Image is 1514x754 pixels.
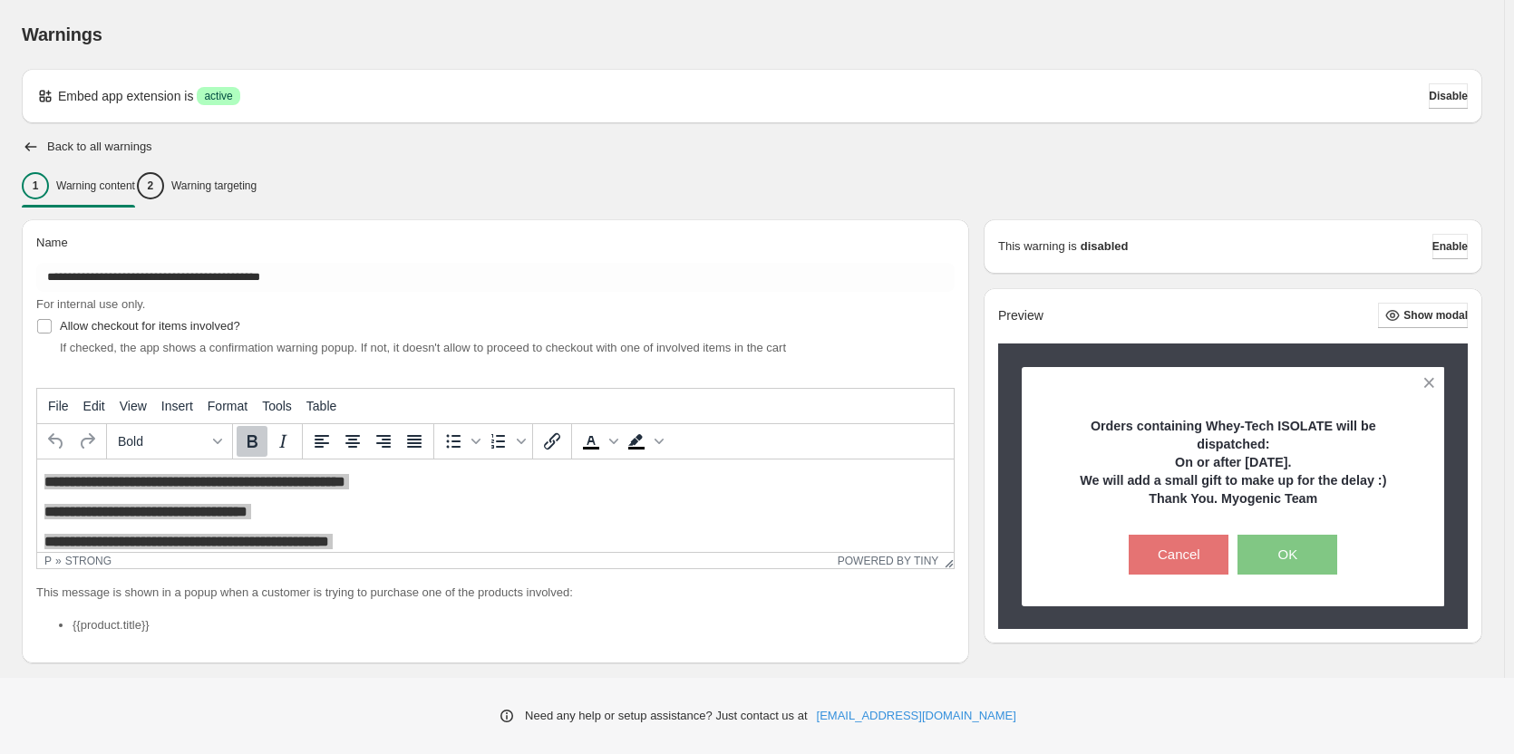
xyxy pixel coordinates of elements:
button: Italic [267,426,298,457]
span: Table [306,399,336,413]
div: Bullet list [438,426,483,457]
div: Background color [621,426,666,457]
span: Insert [161,399,193,413]
button: Align right [368,426,399,457]
strong: We will add a small gift to make up for the delay :) [1080,473,1386,488]
h2: Preview [998,308,1043,324]
div: Text color [576,426,621,457]
body: Rich Text Area. Press ALT-0 for help. [7,14,909,120]
span: View [120,399,147,413]
span: Tools [262,399,292,413]
button: Enable [1432,234,1468,259]
button: Justify [399,426,430,457]
span: Allow checkout for items involved? [60,319,240,333]
span: For internal use only. [36,297,145,311]
span: Format [208,399,247,413]
p: Embed app extension is [58,87,193,105]
p: Warning targeting [171,179,257,193]
strong: On or after [DATE]. [1175,455,1291,469]
p: Warning content [56,179,135,193]
button: Undo [41,426,72,457]
button: Formats [111,426,228,457]
button: Align left [306,426,337,457]
span: Warnings [22,24,102,44]
p: This message is shown in a popup when a customer is trying to purchase one of the products involved: [36,584,955,602]
div: » [55,555,62,567]
button: Bold [237,426,267,457]
button: Insert/edit link [537,426,568,457]
span: Enable [1432,239,1468,254]
div: p [44,555,52,567]
button: OK [1237,535,1337,575]
span: Bold [118,434,207,449]
span: active [204,89,232,103]
h2: Back to all warnings [47,140,152,154]
strong: Orders containing Whey-Tech ISOLATE will be dispatched: [1091,419,1376,451]
button: Align center [337,426,368,457]
iframe: Rich Text Area [37,459,954,552]
button: 1Warning content [22,167,135,205]
button: Cancel [1129,535,1228,575]
span: File [48,399,69,413]
strong: disabled [1081,237,1129,256]
strong: Thank You. Myogenic Team [1149,491,1317,506]
button: 2Warning targeting [137,167,257,205]
button: Disable [1429,83,1468,109]
li: {{product.title}} [73,616,955,634]
div: 2 [137,172,164,199]
span: Name [36,236,68,249]
div: Numbered list [483,426,529,457]
span: Edit [83,399,105,413]
div: strong [65,555,112,567]
span: If checked, the app shows a confirmation warning popup. If not, it doesn't allow to proceed to ch... [60,341,786,354]
button: Show modal [1378,303,1468,328]
a: [EMAIL_ADDRESS][DOMAIN_NAME] [817,707,1016,725]
p: This warning is [998,237,1077,256]
span: Show modal [1403,308,1468,323]
button: Redo [72,426,102,457]
div: Resize [938,553,954,568]
div: 1 [22,172,49,199]
span: Disable [1429,89,1468,103]
a: Powered by Tiny [838,555,939,567]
